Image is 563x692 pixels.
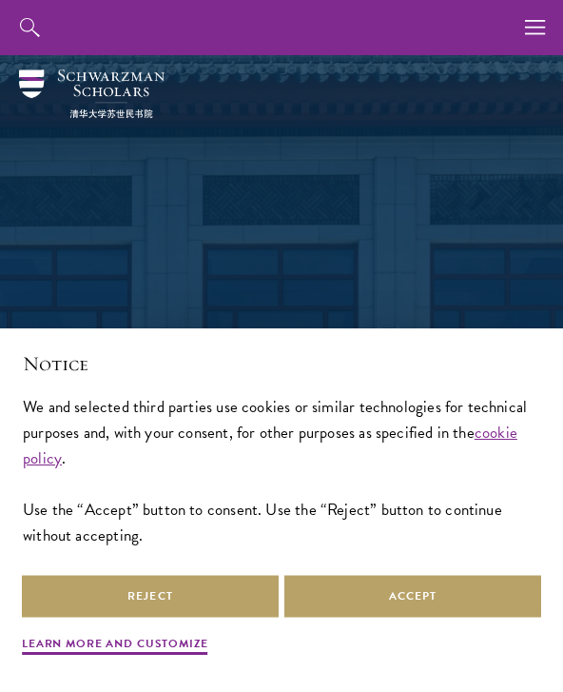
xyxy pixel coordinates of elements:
[23,351,540,378] h2: Notice
[19,69,165,118] img: Schwarzman Scholars
[23,421,517,470] a: cookie policy
[284,575,541,618] button: Accept
[22,635,208,658] button: Learn more and customize
[22,575,279,618] button: Reject
[23,394,540,548] div: We and selected third parties use cookies or similar technologies for technical purposes and, wit...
